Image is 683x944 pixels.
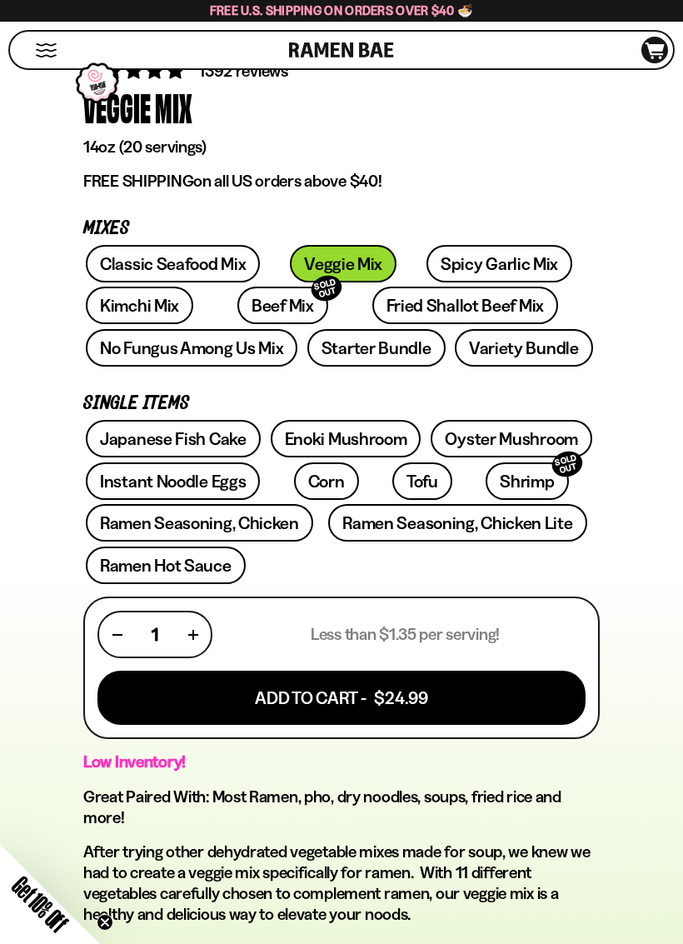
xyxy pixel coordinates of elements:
[97,671,586,725] button: Add To Cart - $24.99
[83,396,600,412] p: Single Items
[86,462,260,500] a: Instant Noodle Eggs
[35,43,57,57] button: Mobile Menu Trigger
[86,245,260,282] a: Classic Seafood Mix
[86,329,297,367] a: No Fungus Among Us Mix
[307,329,446,367] a: Starter Bundle
[86,547,246,584] a: Ramen Hot Sauce
[83,83,151,132] div: Veggie
[271,420,421,457] a: Enoki Mushroom
[83,787,600,828] h2: Great Paired With: Most Ramen, pho, dry noodles, soups, fried rice and more!
[83,171,600,192] p: on all US orders above $40!
[7,872,72,937] span: Get 10% Off
[83,137,600,157] p: 14oz (20 servings)
[549,447,586,480] div: SOLD OUT
[83,171,193,191] strong: FREE SHIPPING
[83,221,600,237] p: Mixes
[210,2,474,18] span: Free U.S. Shipping on Orders over $40 🍜
[294,462,359,500] a: Corn
[83,752,186,772] strong: Low Inventory!
[426,245,572,282] a: Spicy Garlic Mix
[152,624,158,645] span: 1
[86,504,313,542] a: Ramen Seasoning, Chicken
[311,624,500,645] p: Less than $1.35 per serving!
[328,504,586,542] a: Ramen Seasoning, Chicken Lite
[86,287,193,324] a: Kimchi Mix
[486,462,568,500] a: ShrimpSOLD OUT
[237,287,328,324] a: Beef MixSOLD OUT
[308,272,345,305] div: SOLD OUT
[86,420,261,457] a: Japanese Fish Cake
[455,329,593,367] a: Variety Bundle
[431,420,592,457] a: Oyster Mushroom
[155,83,192,132] div: Mix
[392,462,452,500] a: Tofu
[97,914,113,931] button: Close teaser
[372,287,558,324] a: Fried Shallot Beef Mix
[83,842,600,925] p: After trying other dehydrated vegetable mixes made for soup, we knew we had to create a veggie mi...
